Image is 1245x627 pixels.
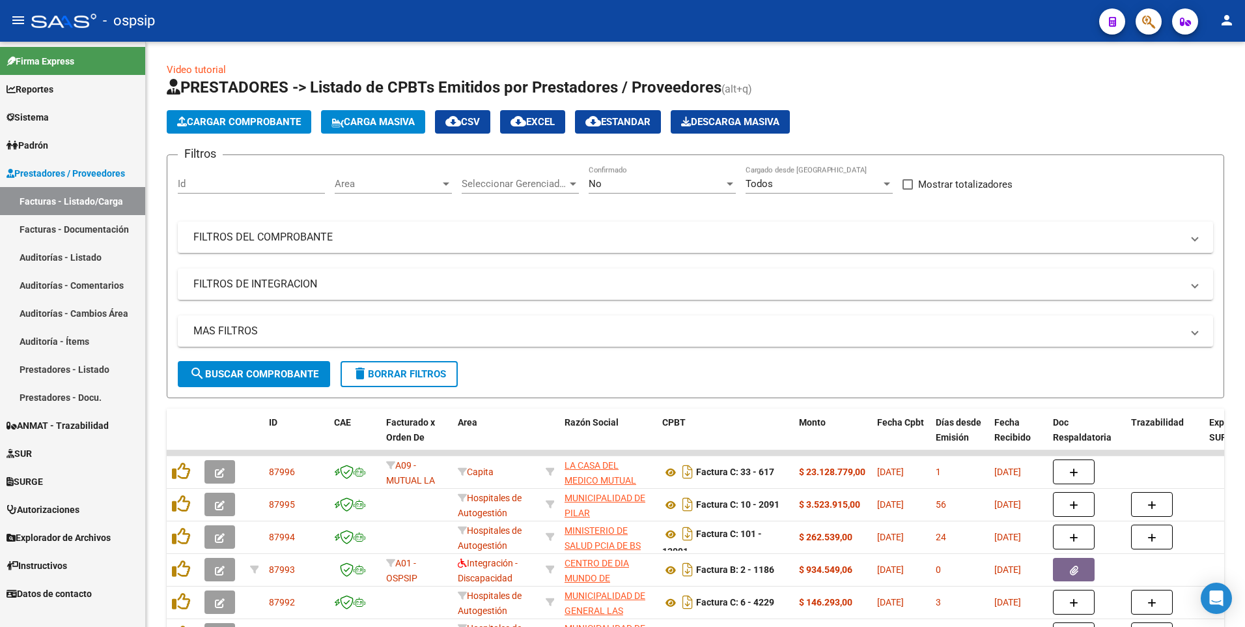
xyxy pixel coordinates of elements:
[458,591,522,616] span: Hospitales de Autogestión
[341,361,458,387] button: Borrar Filtros
[1219,12,1235,28] mat-icon: person
[994,597,1021,607] span: [DATE]
[679,461,696,482] i: Descargar documento
[189,368,318,380] span: Buscar Comprobante
[335,178,440,190] span: Area
[696,500,779,510] strong: Factura C: 10 - 2091
[575,110,661,134] button: Estandar
[679,523,696,544] i: Descargar documento
[671,110,790,134] app-download-masive: Descarga masiva de comprobantes (adjuntos)
[178,222,1213,253] mat-expansion-panel-header: FILTROS DEL COMPROBANTE
[872,409,930,466] datatable-header-cell: Fecha Cpbt
[458,493,522,518] span: Hospitales de Autogestión
[936,564,941,575] span: 0
[167,78,721,96] span: PRESTADORES -> Listado de CPBTs Emitidos por Prestadores / Proveedores
[994,564,1021,575] span: [DATE]
[458,467,494,477] span: Capita
[799,532,852,542] strong: $ 262.539,00
[500,110,565,134] button: EXCEL
[178,269,1213,300] mat-expansion-panel-header: FILTROS DE INTEGRACION
[462,178,567,190] span: Seleccionar Gerenciador
[679,559,696,580] i: Descargar documento
[799,467,865,477] strong: $ 23.128.779,00
[7,166,125,181] span: Prestadores / Proveedores
[1131,417,1184,428] span: Trazabilidad
[178,145,223,163] h3: Filtros
[7,446,32,461] span: SUR
[994,532,1021,542] span: [DATE]
[877,597,904,607] span: [DATE]
[7,587,92,601] span: Datos de contacto
[458,525,522,551] span: Hospitales de Autogestión
[458,417,477,428] span: Area
[936,532,946,542] span: 24
[269,417,277,428] span: ID
[589,178,602,190] span: No
[511,116,555,128] span: EXCEL
[994,499,1021,510] span: [DATE]
[193,277,1182,291] mat-panel-title: FILTROS DE INTEGRACION
[445,116,480,128] span: CSV
[565,493,645,518] span: MUNICIPALIDAD DE PILAR
[386,460,435,515] span: A09 - MUTUAL LA CASA DEL MEDICO
[7,559,67,573] span: Instructivos
[193,324,1182,338] mat-panel-title: MAS FILTROS
[696,467,774,478] strong: Factura C: 33 - 617
[177,116,301,128] span: Cargar Comprobante
[189,366,205,381] mat-icon: search
[453,409,540,466] datatable-header-cell: Area
[696,598,774,608] strong: Factura C: 6 - 4229
[445,113,461,129] mat-icon: cloud_download
[329,409,381,466] datatable-header-cell: CAE
[585,113,601,129] mat-icon: cloud_download
[7,474,43,489] span: SURGE
[565,458,652,486] div: 30710126107
[662,529,762,557] strong: Factura C: 101 - 13091
[746,178,773,190] span: Todos
[7,82,53,96] span: Reportes
[565,558,639,598] span: CENTRO DE DIA MUNDO DE ESPERANZAS SAS
[671,110,790,134] button: Descarga Masiva
[435,110,490,134] button: CSV
[559,409,657,466] datatable-header-cell: Razón Social
[681,116,779,128] span: Descarga Masiva
[264,409,329,466] datatable-header-cell: ID
[331,116,415,128] span: Carga Masiva
[565,491,652,518] div: 30999005825
[381,409,453,466] datatable-header-cell: Facturado x Orden De
[936,499,946,510] span: 56
[877,467,904,477] span: [DATE]
[936,597,941,607] span: 3
[511,113,526,129] mat-icon: cloud_download
[7,531,111,545] span: Explorador de Archivos
[269,467,295,477] span: 87996
[994,467,1021,477] span: [DATE]
[936,467,941,477] span: 1
[936,417,981,443] span: Días desde Emisión
[7,418,109,433] span: ANMAT - Trazabilidad
[269,499,295,510] span: 87995
[989,409,1048,466] datatable-header-cell: Fecha Recibido
[657,409,794,466] datatable-header-cell: CPBT
[1201,583,1232,614] div: Open Intercom Messenger
[167,64,226,76] a: Video tutorial
[7,54,74,68] span: Firma Express
[321,110,425,134] button: Carga Masiva
[565,589,652,616] div: 30664543423
[386,417,435,443] span: Facturado x Orden De
[178,361,330,387] button: Buscar Comprobante
[167,110,311,134] button: Cargar Comprobante
[103,7,155,35] span: - ospsip
[930,409,989,466] datatable-header-cell: Días desde Emisión
[269,532,295,542] span: 87994
[799,597,852,607] strong: $ 146.293,00
[918,177,1013,192] span: Mostrar totalizadores
[994,417,1031,443] span: Fecha Recibido
[7,138,48,153] span: Padrón
[565,523,652,551] div: 30626983398
[679,494,696,515] i: Descargar documento
[696,565,774,576] strong: Factura B: 2 - 1186
[877,417,924,428] span: Fecha Cpbt
[352,366,368,381] mat-icon: delete
[662,417,686,428] span: CPBT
